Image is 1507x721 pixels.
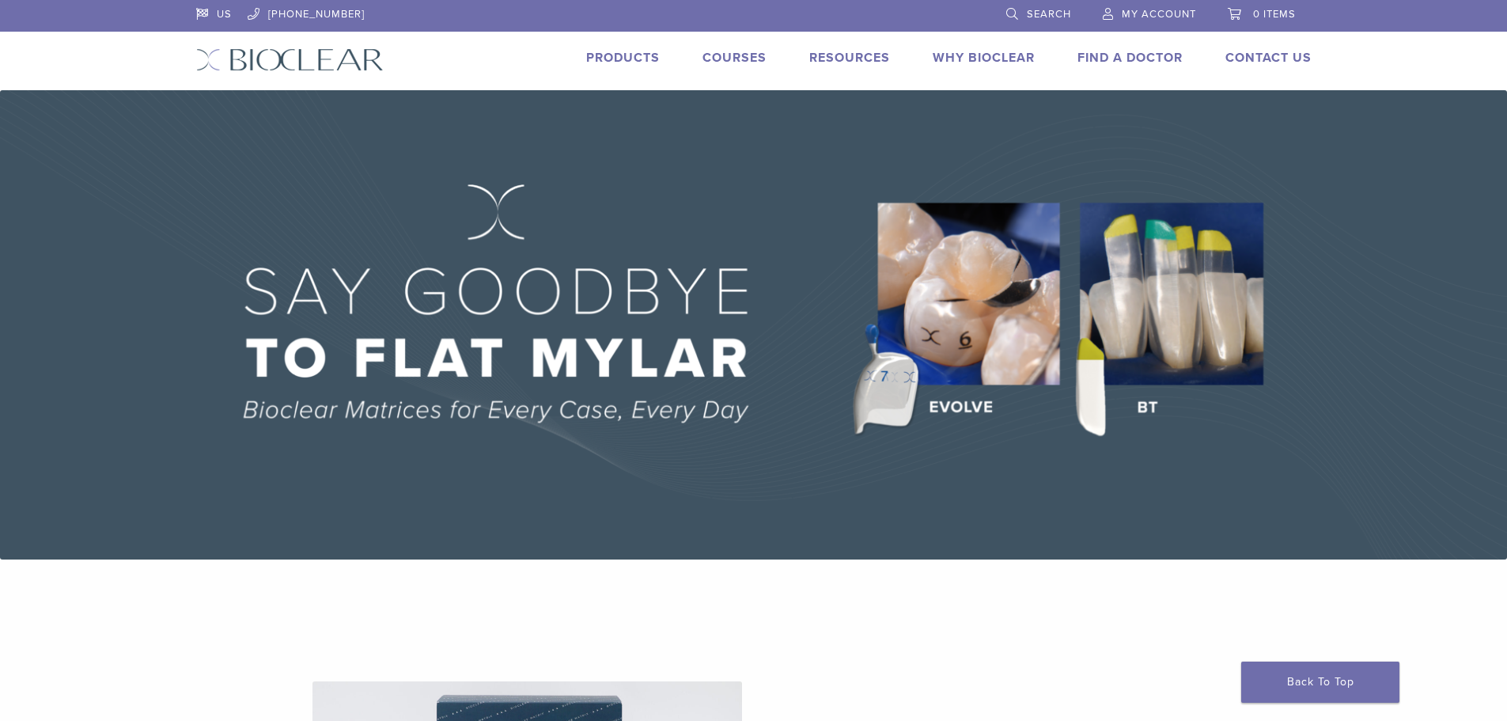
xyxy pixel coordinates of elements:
[1122,8,1196,21] span: My Account
[1225,50,1312,66] a: Contact Us
[1241,662,1399,703] a: Back To Top
[1027,8,1071,21] span: Search
[1253,8,1296,21] span: 0 items
[586,50,660,66] a: Products
[196,48,384,71] img: Bioclear
[809,50,890,66] a: Resources
[702,50,767,66] a: Courses
[1077,50,1183,66] a: Find A Doctor
[933,50,1035,66] a: Why Bioclear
